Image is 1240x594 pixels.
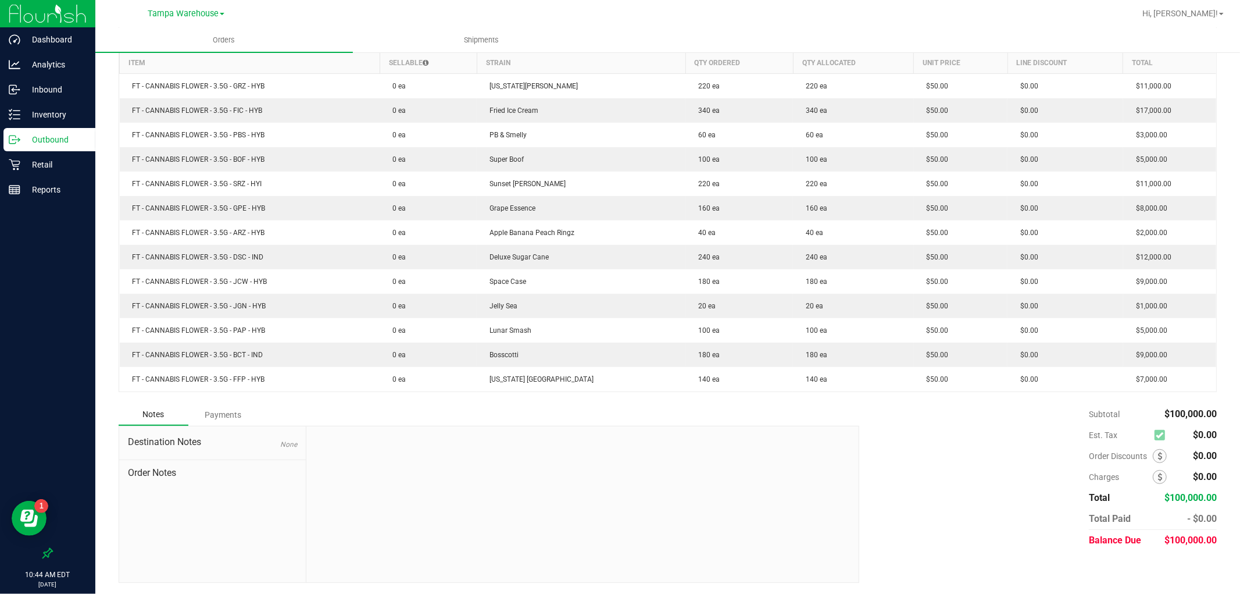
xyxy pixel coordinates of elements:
[1014,253,1038,261] span: $0.00
[484,131,527,139] span: PB & Smelly
[692,302,716,310] span: 20 ea
[921,351,949,359] span: $50.00
[692,155,720,163] span: 100 ea
[1130,302,1167,310] span: $1,000.00
[921,204,949,212] span: $50.00
[1164,408,1217,419] span: $100,000.00
[921,302,949,310] span: $50.00
[1130,375,1167,383] span: $7,000.00
[800,180,827,188] span: 220 ea
[1193,429,1217,440] span: $0.00
[9,134,20,145] inline-svg: Outbound
[921,375,949,383] span: $50.00
[484,375,594,383] span: [US_STATE] [GEOGRAPHIC_DATA]
[921,278,949,286] span: $50.00
[800,302,823,310] span: 20 ea
[692,326,720,335] span: 100 ea
[1089,513,1131,524] span: Total Paid
[921,253,949,261] span: $50.00
[380,52,477,74] th: Sellable
[484,229,574,237] span: Apple Banana Peach Ringz
[20,158,90,172] p: Retail
[1130,180,1171,188] span: $11,000.00
[1123,52,1216,74] th: Total
[921,180,949,188] span: $50.00
[1014,82,1038,90] span: $0.00
[484,204,535,212] span: Grape Essence
[1130,131,1167,139] span: $3,000.00
[387,278,406,286] span: 0 ea
[914,52,1008,74] th: Unit Price
[800,82,827,90] span: 220 ea
[127,82,265,90] span: FT - CANNABIS FLOWER - 3.5G - GRZ - HYB
[1089,472,1153,482] span: Charges
[800,155,827,163] span: 100 ea
[127,253,264,261] span: FT - CANNABIS FLOWER - 3.5G - DSC - IND
[387,253,406,261] span: 0 ea
[1014,180,1038,188] span: $0.00
[9,159,20,170] inline-svg: Retail
[1014,326,1038,335] span: $0.00
[127,155,265,163] span: FT - CANNABIS FLOWER - 3.5G - BOF - HYB
[1155,428,1170,443] span: Calculate excise tax
[148,9,219,19] span: Tampa Warehouse
[484,106,538,115] span: Fried Ice Cream
[1130,278,1167,286] span: $9,000.00
[387,106,406,115] span: 0 ea
[9,34,20,45] inline-svg: Dashboard
[1014,229,1038,237] span: $0.00
[127,106,263,115] span: FT - CANNABIS FLOWER - 3.5G - FIC - HYB
[1089,492,1110,503] span: Total
[921,131,949,139] span: $50.00
[800,229,823,237] span: 40 ea
[800,278,827,286] span: 180 ea
[692,229,716,237] span: 40 ea
[387,82,406,90] span: 0 ea
[1014,155,1038,163] span: $0.00
[387,302,406,310] span: 0 ea
[449,35,515,45] span: Shipments
[127,131,265,139] span: FT - CANNABIS FLOWER - 3.5G - PBS - HYB
[1089,410,1120,419] span: Subtotal
[1089,431,1150,440] span: Est. Tax
[692,351,720,359] span: 180 ea
[387,131,406,139] span: 0 ea
[1089,535,1141,546] span: Balance Due
[387,204,406,212] span: 0 ea
[387,180,406,188] span: 0 ea
[484,180,566,188] span: Sunset [PERSON_NAME]
[127,278,267,286] span: FT - CANNABIS FLOWER - 3.5G - JCW - HYB
[1130,229,1167,237] span: $2,000.00
[800,375,827,383] span: 140 ea
[484,302,517,310] span: Jelly Sea
[1130,82,1171,90] span: $11,000.00
[685,52,793,74] th: Qty Ordered
[1187,513,1217,524] span: - $0.00
[1164,492,1217,503] span: $100,000.00
[800,253,827,261] span: 240 ea
[1014,131,1038,139] span: $0.00
[1014,106,1038,115] span: $0.00
[12,501,47,536] iframe: Resource center
[280,440,297,449] span: None
[387,326,406,335] span: 0 ea
[692,82,720,90] span: 220 ea
[800,351,827,359] span: 180 ea
[127,375,265,383] span: FT - CANNABIS FLOWER - 3.5G - FFP - HYB
[9,84,20,95] inline-svg: Inbound
[20,108,90,122] p: Inventory
[127,351,263,359] span: FT - CANNABIS FLOWER - 3.5G - BCT - IND
[5,580,90,589] p: [DATE]
[20,183,90,197] p: Reports
[1014,278,1038,286] span: $0.00
[484,351,519,359] span: Bosscotti
[1193,450,1217,461] span: $0.00
[921,229,949,237] span: $50.00
[9,59,20,70] inline-svg: Analytics
[1014,204,1038,212] span: $0.00
[198,35,251,45] span: Orders
[1130,155,1167,163] span: $5,000.00
[127,204,266,212] span: FT - CANNABIS FLOWER - 3.5G - GPE - HYB
[34,499,48,513] iframe: Resource center unread badge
